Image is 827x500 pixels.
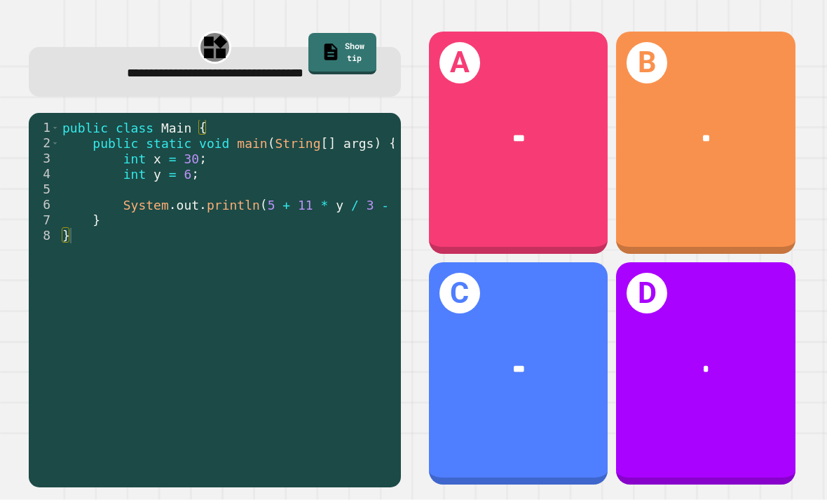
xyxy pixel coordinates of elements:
[29,197,60,212] div: 6
[627,42,667,83] h1: B
[29,212,60,228] div: 7
[29,135,60,151] div: 2
[29,228,60,243] div: 8
[29,151,60,166] div: 3
[29,120,60,135] div: 1
[51,120,59,135] span: Toggle code folding, rows 1 through 8
[29,166,60,182] div: 4
[439,42,480,83] h1: A
[308,33,376,74] a: Show tip
[439,273,480,313] h1: C
[51,135,59,151] span: Toggle code folding, rows 2 through 7
[627,273,667,313] h1: D
[29,182,60,197] div: 5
